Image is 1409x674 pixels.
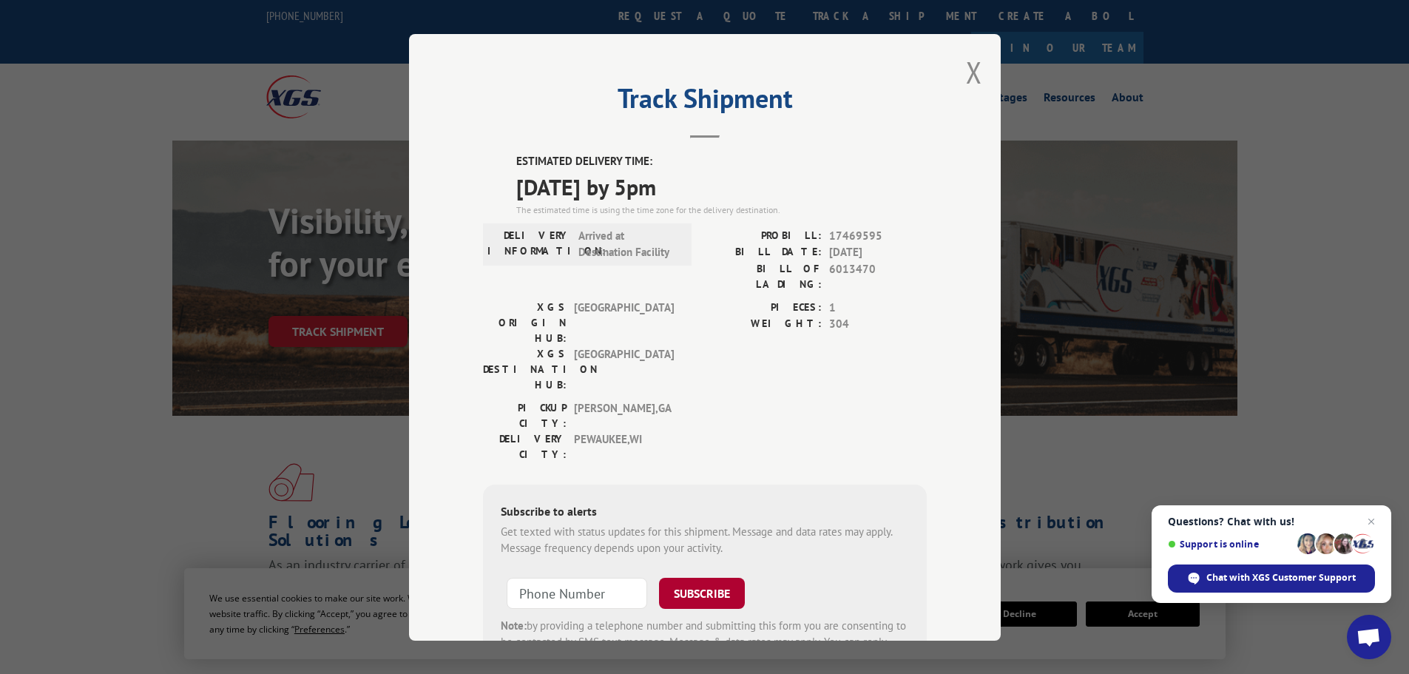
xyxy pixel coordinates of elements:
span: 304 [829,316,927,333]
label: PIECES: [705,299,822,316]
label: XGS ORIGIN HUB: [483,299,567,346]
label: BILL OF LADING: [705,260,822,291]
div: by providing a telephone number and submitting this form you are consenting to be contacted by SM... [501,617,909,667]
label: DELIVERY INFORMATION: [487,227,571,260]
div: The estimated time is using the time zone for the delivery destination. [516,203,927,216]
button: SUBSCRIBE [659,577,745,608]
button: Close modal [966,53,982,92]
span: 1 [829,299,927,316]
span: Arrived at Destination Facility [578,227,678,260]
input: Phone Number [507,577,647,608]
span: [GEOGRAPHIC_DATA] [574,299,674,346]
span: [GEOGRAPHIC_DATA] [574,346,674,392]
span: 17469595 [829,227,927,244]
label: BILL DATE: [705,244,822,261]
div: Get texted with status updates for this shipment. Message and data rates may apply. Message frequ... [501,523,909,556]
span: Chat with XGS Customer Support [1206,571,1356,584]
span: Support is online [1168,539,1292,550]
label: PICKUP CITY: [483,400,567,431]
label: ESTIMATED DELIVERY TIME: [516,153,927,170]
span: Questions? Chat with us! [1168,516,1375,528]
span: [DATE] by 5pm [516,169,927,203]
div: Subscribe to alerts [501,502,909,523]
label: DELIVERY CITY: [483,431,567,462]
span: [DATE] [829,244,927,261]
span: PEWAUKEE , WI [574,431,674,462]
label: PROBILL: [705,227,822,244]
strong: Note: [501,618,527,632]
label: XGS DESTINATION HUB: [483,346,567,392]
span: [PERSON_NAME] , GA [574,400,674,431]
span: 6013470 [829,260,927,291]
h2: Track Shipment [483,88,927,116]
a: Open chat [1347,615,1391,659]
label: WEIGHT: [705,316,822,333]
span: Chat with XGS Customer Support [1168,565,1375,593]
